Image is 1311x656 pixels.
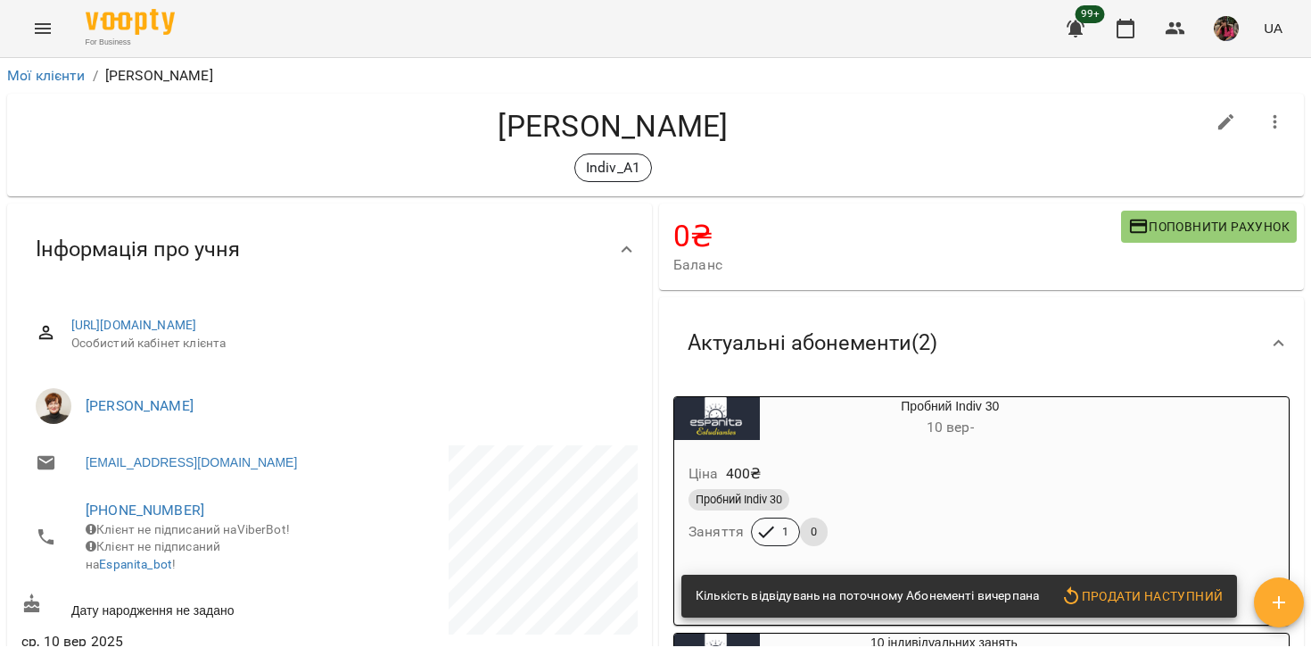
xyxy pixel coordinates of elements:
span: 0 [800,524,828,540]
li: / [93,65,98,87]
p: [PERSON_NAME] [105,65,213,87]
span: Особистий кабінет клієнта [71,335,623,353]
p: 400 ₴ [726,463,762,485]
span: Клієнт не підписаний на ! [86,539,220,571]
p: Indiv_A1 [586,157,640,179]
a: Мої клієнти [7,67,86,84]
img: Кухно Ірина [36,388,71,424]
div: Пробний Indiv 30 [760,397,1141,440]
button: Поповнити рахунок [1121,211,1297,243]
button: Продати наступний [1053,580,1230,612]
div: Кількість відвідувань на поточному Абонементі вичерпана [696,580,1039,612]
a: [EMAIL_ADDRESS][DOMAIN_NAME] [86,453,297,471]
span: Пробний Indiv 30 [688,492,789,508]
span: Інформація про учня [36,236,240,263]
img: 7105fa523d679504fad829f6fcf794f1.JPG [1214,16,1239,41]
span: 1 [771,524,799,540]
h6: Ціна [688,461,719,486]
span: For Business [86,37,175,48]
span: Продати наступний [1060,585,1223,607]
a: [URL][DOMAIN_NAME] [71,318,197,332]
div: Пробний Indiv 30 [674,397,760,440]
a: Espanita_bot [99,557,172,571]
div: Інформація про учня [7,203,652,295]
button: Пробний Indiv 3010 вер- Ціна400₴Пробний Indiv 30Заняття10 [674,397,1141,568]
span: Клієнт не підписаний на ViberBot! [86,522,290,536]
button: Menu [21,7,64,50]
img: Voopty Logo [86,9,175,35]
a: [PERSON_NAME] [86,397,194,414]
div: Дату народження не задано [18,590,330,623]
span: Баланс [673,254,1121,276]
div: Indiv_A1 [574,154,652,182]
button: UA [1257,12,1290,45]
span: Поповнити рахунок [1128,216,1290,237]
h6: Заняття [688,519,744,544]
h4: 0 ₴ [673,218,1121,254]
span: UA [1264,19,1282,37]
span: 99+ [1076,5,1105,23]
span: ср, 10 вер 2025 [21,631,326,652]
nav: breadcrumb [7,65,1304,87]
a: [PHONE_NUMBER] [86,502,204,519]
div: Актуальні абонементи(2) [659,297,1304,389]
h4: [PERSON_NAME] [21,108,1205,145]
span: 10 вер - [927,419,974,436]
span: Актуальні абонементи ( 2 ) [688,329,937,357]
